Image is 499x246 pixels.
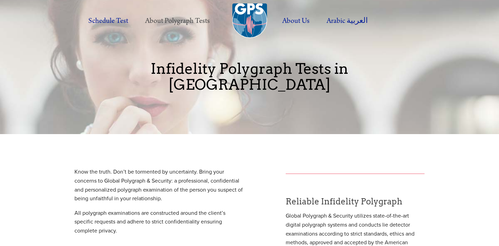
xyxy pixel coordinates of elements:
[275,11,317,30] label: About Us
[74,61,425,93] p: Infidelity Polygraph Tests in [GEOGRAPHIC_DATA]
[232,3,267,38] img: Global Polygraph & Security
[74,209,244,235] p: All polygraph examinations are constructed around the client’s specific requests and adhere to st...
[319,11,375,30] label: Arabic العربية
[81,11,136,30] a: Schedule Test
[137,11,218,30] label: About Polygraph Tests
[74,167,244,203] p: Know the truth. Don’t be tormented by uncertainty. Bring your concerns to Global Polygraph & Secu...
[286,197,425,206] h1: Reliable Infidelity Polygraph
